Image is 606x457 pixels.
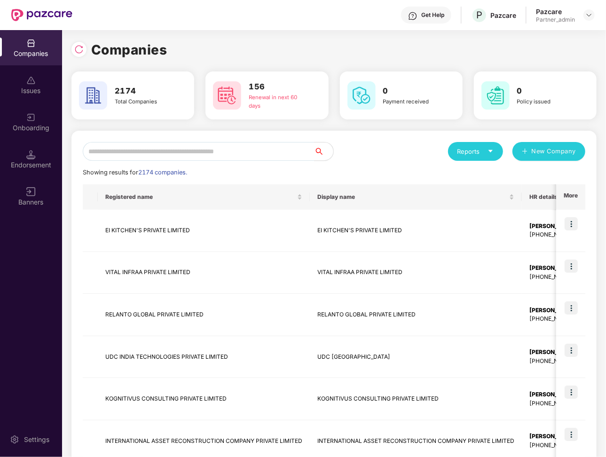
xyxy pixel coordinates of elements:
img: svg+xml;base64,PHN2ZyB4bWxucz0iaHR0cDovL3d3dy53My5vcmcvMjAwMC9zdmciIHdpZHRoPSI2MCIgaGVpZ2h0PSI2MC... [481,81,510,110]
td: VITAL INFRAA PRIVATE LIMITED [98,252,310,294]
div: Renewal in next 60 days [249,93,308,110]
img: icon [565,386,578,399]
img: New Pazcare Logo [11,9,72,21]
div: Pazcare [536,7,575,16]
span: 2174 companies. [138,169,187,176]
span: search [314,148,333,155]
h1: Companies [91,39,167,60]
img: svg+xml;base64,PHN2ZyB3aWR0aD0iMjAiIGhlaWdodD0iMjAiIHZpZXdCb3g9IjAgMCAyMCAyMCIgZmlsbD0ibm9uZSIgeG... [26,113,36,122]
td: EI KITCHEN'S PRIVATE LIMITED [98,210,310,252]
img: icon [565,428,578,441]
img: icon [565,260,578,273]
button: search [314,142,334,161]
img: svg+xml;base64,PHN2ZyBpZD0iQ29tcGFuaWVzIiB4bWxucz0iaHR0cDovL3d3dy53My5vcmcvMjAwMC9zdmciIHdpZHRoPS... [26,39,36,48]
img: svg+xml;base64,PHN2ZyBpZD0iUmVsb2FkLTMyeDMyIiB4bWxucz0iaHR0cDovL3d3dy53My5vcmcvMjAwMC9zdmciIHdpZH... [74,45,84,54]
img: svg+xml;base64,PHN2ZyBpZD0iRHJvcGRvd24tMzJ4MzIiIHhtbG5zPSJodHRwOi8vd3d3LnczLm9yZy8yMDAwL3N2ZyIgd2... [585,11,593,19]
img: svg+xml;base64,PHN2ZyB4bWxucz0iaHR0cDovL3d3dy53My5vcmcvMjAwMC9zdmciIHdpZHRoPSI2MCIgaGVpZ2h0PSI2MC... [79,81,107,110]
span: New Company [532,147,576,156]
td: EI KITCHEN'S PRIVATE LIMITED [310,210,522,252]
th: Display name [310,184,522,210]
span: Showing results for [83,169,187,176]
td: RELANTO GLOBAL PRIVATE LIMITED [98,294,310,336]
span: plus [522,148,528,156]
div: Reports [457,147,494,156]
img: svg+xml;base64,PHN2ZyB4bWxucz0iaHR0cDovL3d3dy53My5vcmcvMjAwMC9zdmciIHdpZHRoPSI2MCIgaGVpZ2h0PSI2MC... [213,81,241,110]
img: svg+xml;base64,PHN2ZyB3aWR0aD0iMTYiIGhlaWdodD0iMTYiIHZpZXdCb3g9IjAgMCAxNiAxNiIgZmlsbD0ibm9uZSIgeG... [26,187,36,197]
td: UDC [GEOGRAPHIC_DATA] [310,336,522,378]
div: Payment received [383,97,443,106]
img: svg+xml;base64,PHN2ZyB3aWR0aD0iMTQuNSIgaGVpZ2h0PSIxNC41IiB2aWV3Qm94PSIwIDAgMTYgMTYiIGZpbGw9Im5vbm... [26,150,36,159]
img: icon [565,217,578,230]
span: Registered name [105,193,295,201]
th: Registered name [98,184,310,210]
div: Policy issued [517,97,577,106]
span: caret-down [488,148,494,154]
img: svg+xml;base64,PHN2ZyBpZD0iSGVscC0zMngzMiIgeG1sbnM9Imh0dHA6Ly93d3cudzMub3JnLzIwMDAvc3ZnIiB3aWR0aD... [408,11,417,21]
img: icon [565,301,578,315]
span: P [476,9,482,21]
span: Display name [317,193,507,201]
h3: 2174 [115,85,174,97]
img: svg+xml;base64,PHN2ZyBpZD0iU2V0dGluZy0yMHgyMCIgeG1sbnM9Imh0dHA6Ly93d3cudzMub3JnLzIwMDAvc3ZnIiB3aW... [10,435,19,444]
div: Partner_admin [536,16,575,24]
td: KOGNITIVUS CONSULTING PRIVATE LIMITED [98,378,310,420]
img: icon [565,344,578,357]
div: Pazcare [490,11,516,20]
h3: 0 [517,85,577,97]
button: plusNew Company [512,142,585,161]
td: RELANTO GLOBAL PRIVATE LIMITED [310,294,522,336]
img: svg+xml;base64,PHN2ZyBpZD0iSXNzdWVzX2Rpc2FibGVkIiB4bWxucz0iaHR0cDovL3d3dy53My5vcmcvMjAwMC9zdmciIH... [26,76,36,85]
td: KOGNITIVUS CONSULTING PRIVATE LIMITED [310,378,522,420]
td: UDC INDIA TECHNOLOGIES PRIVATE LIMITED [98,336,310,378]
img: svg+xml;base64,PHN2ZyB4bWxucz0iaHR0cDovL3d3dy53My5vcmcvMjAwMC9zdmciIHdpZHRoPSI2MCIgaGVpZ2h0PSI2MC... [347,81,376,110]
h3: 156 [249,81,308,93]
div: Get Help [421,11,444,19]
div: Settings [21,435,52,444]
td: VITAL INFRAA PRIVATE LIMITED [310,252,522,294]
h3: 0 [383,85,443,97]
div: Total Companies [115,97,174,106]
th: More [556,184,585,210]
